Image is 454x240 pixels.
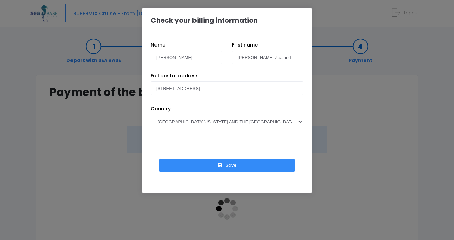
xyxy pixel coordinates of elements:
[151,16,258,25] font: Check your billing information
[226,162,237,168] font: Save
[232,41,258,48] font: First name
[151,105,171,112] font: Country
[151,72,199,79] font: Full postal address
[159,159,295,172] button: Save
[151,41,165,48] font: Name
